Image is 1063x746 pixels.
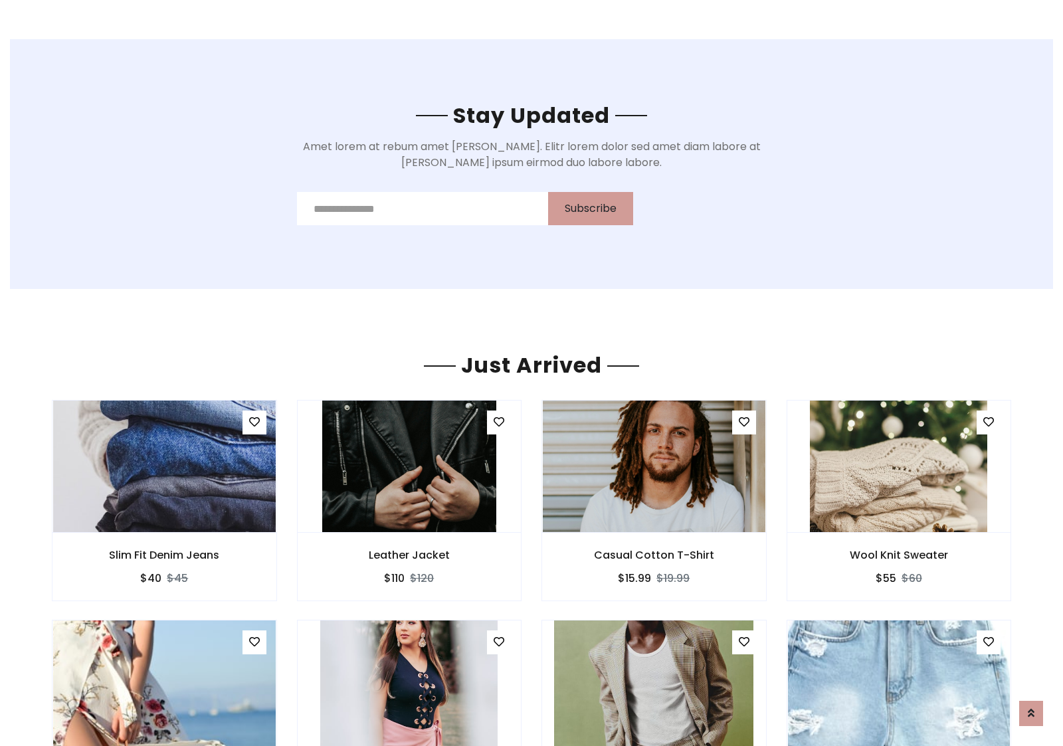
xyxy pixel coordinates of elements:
button: Subscribe [548,192,633,225]
h6: Casual Cotton T-Shirt [542,549,766,561]
h6: Slim Fit Denim Jeans [52,549,276,561]
h6: $40 [140,572,161,585]
h6: Wool Knit Sweater [787,549,1011,561]
h6: Leather Jacket [298,549,522,561]
p: Amet lorem at rebum amet [PERSON_NAME]. Elitr lorem dolor sed amet diam labore at [PERSON_NAME] i... [297,139,767,171]
span: Just Arrived [456,350,607,380]
h6: $15.99 [618,572,651,585]
del: $19.99 [656,571,690,586]
del: $60 [902,571,922,586]
del: $120 [410,571,434,586]
span: Stay Updated [448,100,615,130]
h6: $110 [384,572,405,585]
del: $45 [167,571,188,586]
h6: $55 [876,572,896,585]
